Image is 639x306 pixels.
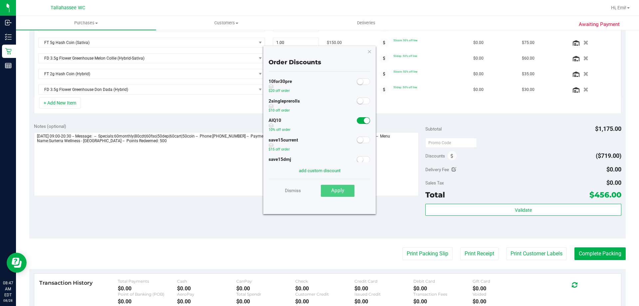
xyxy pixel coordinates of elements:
[473,279,532,284] div: Gift Card
[473,71,484,77] span: $0.00
[425,167,449,172] span: Delivery Fee
[269,128,291,132] span: 10% off order
[522,87,534,93] span: $30.00
[34,124,66,129] span: Notes (optional)
[473,285,532,292] div: $0.00
[118,298,177,305] div: $0.00
[295,279,354,284] div: Check
[269,104,300,109] span: discount can be used with other discounts
[596,152,621,159] span: ($719.00)
[574,247,626,260] button: Complete Packing
[269,123,291,128] span: discount can be used with other discounts
[269,156,291,174] div: save15dmj
[38,38,265,48] span: NO DATA FOUND
[413,292,473,297] div: Transaction Fees
[7,253,27,273] iframe: Resource center
[177,285,236,292] div: $0.00
[269,98,300,116] div: 2singleprerolls
[39,69,256,79] span: FT 2g Hash Coin (Hybrid)
[295,292,354,297] div: Customer Credit
[515,207,532,213] span: Validate
[177,279,236,284] div: Cash
[452,167,456,172] i: Edit Delivery Fee
[331,187,344,193] span: Apply
[522,55,534,62] span: $60.00
[269,137,298,155] div: save15current
[269,84,292,89] span: discount can be used with other discounts
[269,147,290,152] span: $15 off order
[236,285,296,292] div: $0.00
[522,40,534,46] span: $75.00
[295,285,354,292] div: $0.00
[589,190,621,199] span: $456.00
[3,280,13,298] p: 08:47 AM EDT
[39,38,256,47] span: FT 5g Hash Coin (Sativa)
[611,5,626,10] span: Hi, Emi!
[285,184,301,196] a: Dismiss
[321,185,354,197] button: Apply
[296,16,436,30] a: Deliveries
[5,48,12,55] inline-svg: Retail
[38,69,265,79] span: NO DATA FOUND
[51,5,85,11] span: Tallahassee WC
[236,292,296,297] div: Total Spendr
[5,34,12,40] inline-svg: Inventory
[5,19,12,26] inline-svg: Inbound
[354,298,414,305] div: $0.00
[473,40,484,46] span: $0.00
[177,292,236,297] div: AeroPay
[473,55,484,62] span: $0.00
[354,279,414,284] div: Credit Card
[606,166,621,173] span: $0.00
[425,204,621,216] button: Validate
[269,117,291,135] div: AIQ10
[354,292,414,297] div: Issued Credit
[606,179,621,186] span: $0.00
[473,87,484,93] span: $0.00
[473,292,532,297] div: Voided
[39,85,256,94] span: FD 3.5g Flower Greenhouse Don Dada (Hybrid)
[413,285,473,292] div: $0.00
[38,85,265,95] span: NO DATA FOUND
[177,298,236,305] div: $0.00
[5,62,12,69] inline-svg: Reports
[327,40,342,46] span: $150.00
[393,70,417,73] span: 50coin: 50% off line
[156,20,296,26] span: Customers
[118,292,177,297] div: Point of Banking (POB)
[595,125,621,132] span: $1,175.00
[269,59,370,66] h4: Order Discounts
[579,21,620,28] span: Awaiting Payment
[402,247,453,260] button: Print Packing Slip
[3,298,13,303] p: 08/28
[16,20,156,26] span: Purchases
[473,298,532,305] div: $0.00
[393,86,417,89] span: 50dep: 50% off line
[354,285,414,292] div: $0.00
[118,279,177,284] div: Total Payments
[425,126,442,132] span: Subtotal
[39,97,81,109] button: + Add New Item
[506,247,567,260] button: Print Customer Labels
[39,54,256,63] span: FD 3.5g Flower Greenhouse Melon Collie (Hybrid-Sativa)
[425,150,445,162] span: Discounts
[269,78,292,96] div: 10for30pre
[118,285,177,292] div: $0.00
[413,279,473,284] div: Debit Card
[425,190,445,199] span: Total
[425,180,444,185] span: Sales Tax
[156,16,296,30] a: Customers
[522,71,534,77] span: $35.00
[16,16,156,30] a: Purchases
[269,143,298,148] span: discount can be used with other discounts
[236,298,296,305] div: $0.00
[269,108,290,113] span: $10 off order
[236,279,296,284] div: CanPay
[273,38,319,47] input: 1.00
[38,53,265,63] span: NO DATA FOUND
[393,54,417,58] span: 50dep: 50% off line
[460,247,499,260] button: Print Receipt
[269,89,290,93] span: $20 off order
[413,298,473,305] div: $0.00
[425,138,477,148] input: Promo Code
